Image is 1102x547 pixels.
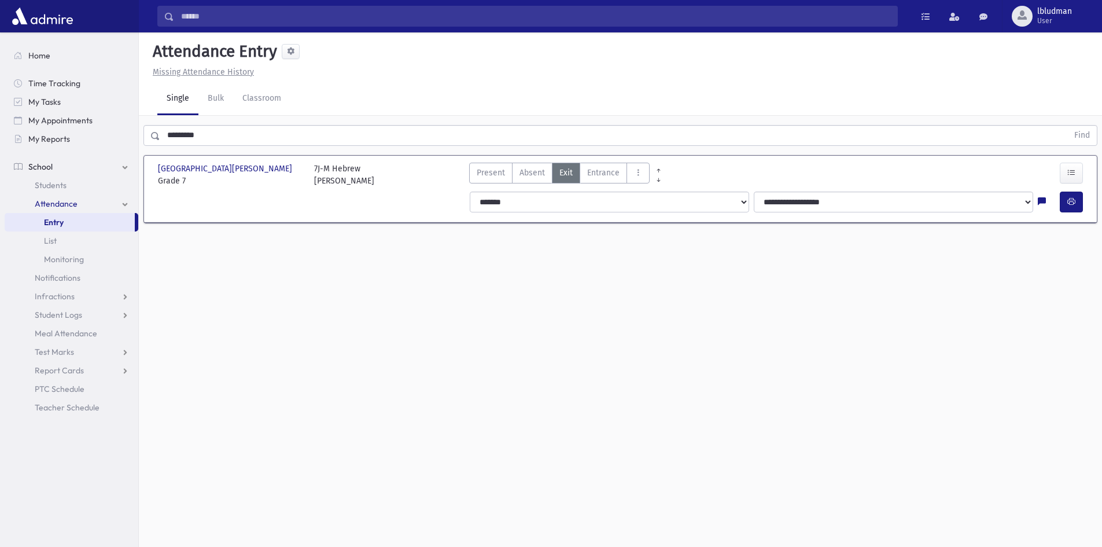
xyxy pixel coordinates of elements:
a: Student Logs [5,306,138,324]
span: PTC Schedule [35,384,84,394]
span: lbludman [1037,7,1072,16]
u: Missing Attendance History [153,67,254,77]
a: Monitoring [5,250,138,269]
a: Meal Attendance [5,324,138,343]
span: Present [477,167,505,179]
a: School [5,157,138,176]
a: Time Tracking [5,74,138,93]
span: List [44,236,57,246]
a: List [5,232,138,250]
a: My Reports [5,130,138,148]
span: Absent [519,167,545,179]
input: Search [174,6,897,27]
span: My Tasks [28,97,61,107]
span: Infractions [35,291,75,302]
span: Report Cards [35,365,84,376]
a: Report Cards [5,361,138,380]
a: Test Marks [5,343,138,361]
a: Infractions [5,287,138,306]
a: Notifications [5,269,138,287]
a: Students [5,176,138,194]
span: Student Logs [35,310,82,320]
span: User [1037,16,1072,25]
a: Home [5,46,138,65]
span: Notifications [35,273,80,283]
a: My Tasks [5,93,138,111]
a: PTC Schedule [5,380,138,398]
a: Single [157,83,198,115]
span: Teacher Schedule [35,402,99,413]
span: Meal Attendance [35,328,97,339]
a: Bulk [198,83,233,115]
img: AdmirePro [9,5,76,28]
span: Entrance [587,167,620,179]
span: Attendance [35,199,78,209]
a: Attendance [5,194,138,213]
span: My Appointments [28,115,93,126]
span: My Reports [28,134,70,144]
span: Test Marks [35,347,74,357]
div: AttTypes [469,163,650,187]
a: Classroom [233,83,290,115]
span: Students [35,180,67,190]
a: Missing Attendance History [148,67,254,77]
span: Entry [44,217,64,227]
h5: Attendance Entry [148,42,277,61]
span: Home [28,50,50,61]
span: School [28,161,53,172]
span: Monitoring [44,254,84,265]
div: 7J-M Hebrew [PERSON_NAME] [314,163,374,187]
span: Grade 7 [158,175,303,187]
span: Time Tracking [28,78,80,89]
a: Entry [5,213,135,232]
a: Teacher Schedule [5,398,138,417]
span: Exit [559,167,573,179]
span: [GEOGRAPHIC_DATA][PERSON_NAME] [158,163,294,175]
button: Find [1067,126,1097,145]
a: My Appointments [5,111,138,130]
